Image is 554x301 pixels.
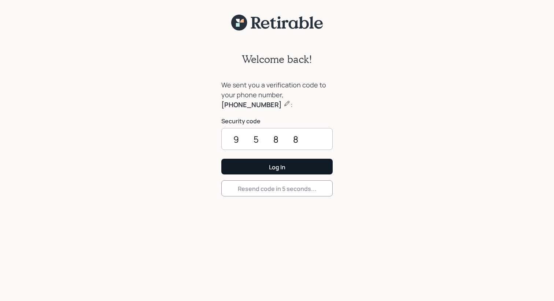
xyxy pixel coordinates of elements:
[221,128,333,150] input: ••••
[242,53,312,65] h2: Welcome back!
[221,100,282,109] b: [PHONE_NUMBER]
[238,185,317,193] div: Resend code in 5 seconds...
[221,117,333,125] label: Security code
[221,80,333,110] div: We sent you a verification code to your phone number, :
[221,180,333,196] button: Resend code in 5 seconds...
[221,159,333,174] button: Log In
[269,163,285,171] div: Log In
